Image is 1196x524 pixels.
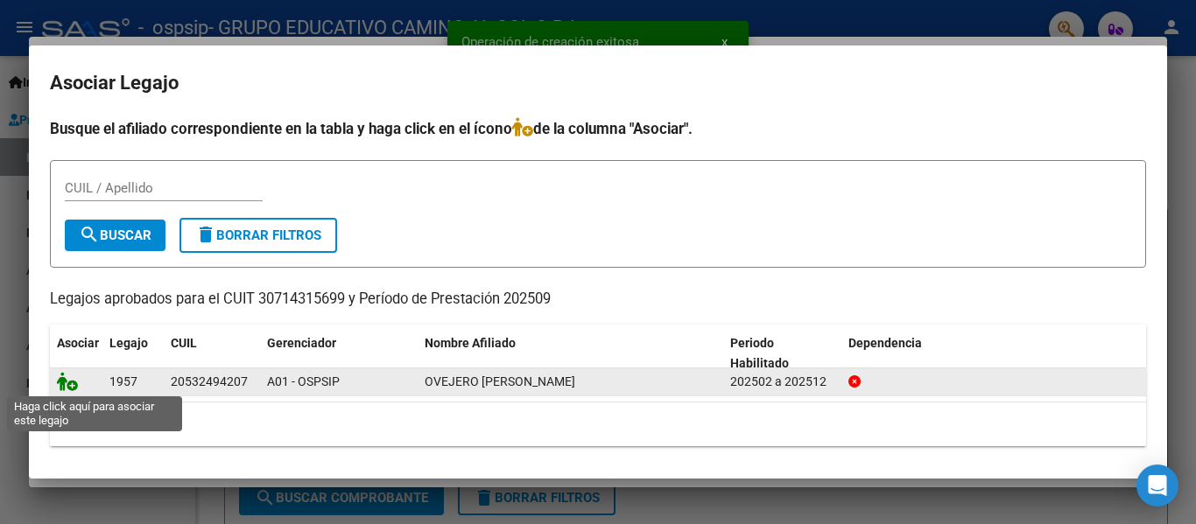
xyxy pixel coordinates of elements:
[730,372,834,392] div: 202502 a 202512
[109,374,137,388] span: 1957
[841,325,1147,382] datatable-header-cell: Dependencia
[50,289,1146,311] p: Legajos aprobados para el CUIT 30714315699 y Período de Prestación 202509
[171,372,248,392] div: 20532494207
[267,374,340,388] span: A01 - OSPSIP
[848,336,922,350] span: Dependencia
[171,336,197,350] span: CUIL
[1136,465,1178,507] div: Open Intercom Messenger
[102,325,164,382] datatable-header-cell: Legajo
[195,224,216,245] mat-icon: delete
[425,374,575,388] span: OVEJERO MATEO EZEQUIEL
[50,325,102,382] datatable-header-cell: Asociar
[418,325,723,382] datatable-header-cell: Nombre Afiliado
[50,66,1146,100] h2: Asociar Legajo
[730,336,789,370] span: Periodo Habilitado
[260,325,418,382] datatable-header-cell: Gerenciador
[267,336,336,350] span: Gerenciador
[50,402,1146,446] div: 1 registros
[57,336,99,350] span: Asociar
[164,325,260,382] datatable-header-cell: CUIL
[109,336,148,350] span: Legajo
[195,227,321,243] span: Borrar Filtros
[50,117,1146,140] h4: Busque el afiliado correspondiente en la tabla y haga click en el ícono de la columna "Asociar".
[79,227,151,243] span: Buscar
[79,224,100,245] mat-icon: search
[425,336,516,350] span: Nombre Afiliado
[723,325,841,382] datatable-header-cell: Periodo Habilitado
[179,218,337,253] button: Borrar Filtros
[65,220,165,251] button: Buscar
